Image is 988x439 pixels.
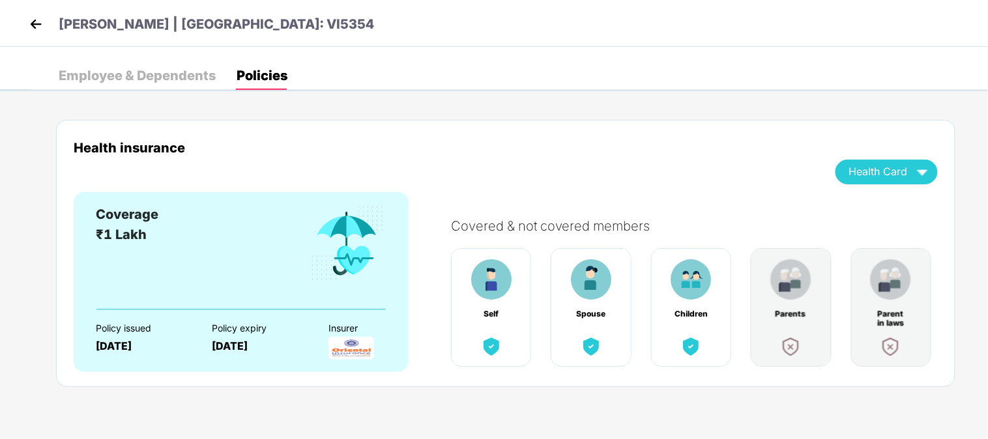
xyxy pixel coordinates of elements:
img: benefitCardImg [779,335,803,358]
img: benefitCardImg [471,259,512,300]
div: Policies [237,69,287,82]
img: wAAAAASUVORK5CYII= [911,160,934,183]
img: benefitCardImg [879,335,903,358]
div: Parents [774,309,808,319]
div: Health insurance [74,140,816,155]
div: [DATE] [96,340,189,352]
div: Covered & not covered members [451,218,951,234]
img: benefitCardImg [309,205,386,283]
img: benefitCardImg [771,259,811,300]
img: back [26,14,46,34]
img: benefitCardImg [671,259,711,300]
img: InsurerLogo [328,337,374,360]
img: benefitCardImg [871,259,911,300]
img: benefitCardImg [480,335,503,358]
div: Parent in laws [874,309,908,319]
p: [PERSON_NAME] | [GEOGRAPHIC_DATA]: VI5354 [59,14,374,35]
div: Coverage [96,205,158,225]
span: ₹1 Lakh [96,227,147,242]
img: benefitCardImg [571,259,611,300]
div: Self [474,309,508,319]
div: Employee & Dependents [59,69,216,82]
div: Policy expiry [212,323,305,333]
img: benefitCardImg [579,335,603,358]
img: benefitCardImg [679,335,703,358]
span: Health Card [849,168,908,175]
div: [DATE] [212,340,305,352]
div: Spouse [574,309,608,319]
button: Health Card [835,160,938,184]
div: Policy issued [96,323,189,333]
div: Insurer [328,323,422,333]
div: Children [674,309,708,319]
